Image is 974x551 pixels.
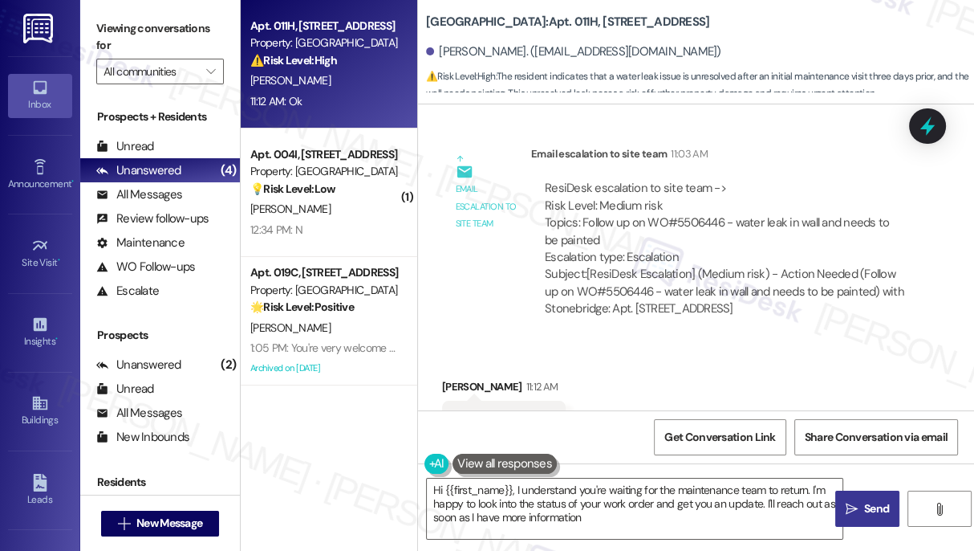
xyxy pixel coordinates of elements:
img: ResiDesk Logo [23,14,56,43]
div: Archived on [DATE] [249,358,400,378]
div: All Messages [96,405,182,422]
span: • [55,333,58,345]
button: Share Conversation via email [794,419,958,455]
div: (4) [217,158,240,183]
label: Viewing conversations for [96,16,224,59]
i:  [846,503,858,516]
textarea: Hi {{first_name}}, I understand you're waiting for the maintenance team to return. I'm happy to l... [427,479,842,539]
a: Leads [8,469,72,512]
span: [PERSON_NAME] [250,73,331,88]
div: [PERSON_NAME]. ([EMAIL_ADDRESS][DOMAIN_NAME]) [426,43,721,60]
span: New Message [136,515,202,532]
b: [GEOGRAPHIC_DATA]: Apt. 011H, [STREET_ADDRESS] [426,14,709,31]
span: • [71,176,74,187]
div: WO Follow-ups [96,259,195,275]
div: New Inbounds [96,429,189,446]
i:  [206,65,215,78]
div: Email escalation to site team [531,145,919,168]
div: (2) [217,353,240,378]
div: 1:05 PM: You're very welcome 😊 [250,341,402,355]
strong: 🌟 Risk Level: Positive [250,300,354,314]
div: Property: [GEOGRAPHIC_DATA] [250,163,399,180]
strong: ⚠️ Risk Level: High [426,70,495,83]
a: Site Visit • [8,232,72,275]
div: Review follow-ups [96,210,209,227]
div: [PERSON_NAME] [442,378,566,401]
span: Get Conversation Link [664,429,775,446]
i:  [933,503,945,516]
div: 11:03 AM [667,145,708,162]
div: Prospects [80,327,240,344]
span: • [58,255,60,266]
input: All communities [103,59,198,84]
div: All Messages [96,186,182,203]
div: Unanswered [96,357,181,373]
div: Prospects + Residents [80,108,240,125]
div: Property: [GEOGRAPHIC_DATA] [250,35,399,51]
div: Subject: [ResiDesk Escalation] (Medium risk) - Action Needed (Follow up on WO#5506446 - water lea... [545,266,905,317]
div: Maintenance [96,235,185,251]
span: [PERSON_NAME] [250,320,331,335]
div: Apt. 004I, [STREET_ADDRESS] [250,146,399,163]
a: Insights • [8,311,72,354]
div: Apt. 011H, [STREET_ADDRESS] [250,18,399,35]
div: Unread [96,138,154,155]
span: Send [864,500,889,517]
strong: ⚠️ Risk Level: High [250,53,337,67]
button: New Message [101,511,220,537]
button: Send [835,491,899,527]
span: [PERSON_NAME] [250,202,331,216]
div: Apt. 019C, [STREET_ADDRESS] [250,264,399,281]
div: 11:12 AM: Ok [250,94,302,108]
span: Share Conversation via email [805,429,948,446]
div: Email escalation to site team [456,181,518,232]
button: Get Conversation Link [654,419,785,455]
div: 12:34 PM: N [250,222,302,237]
div: 11:12 AM [522,378,558,395]
div: Property: [GEOGRAPHIC_DATA] [250,282,399,299]
div: Unread [96,381,154,398]
div: Residents [80,474,240,491]
i:  [118,517,130,530]
strong: 💡 Risk Level: Low [250,182,335,196]
div: Unanswered [96,162,181,179]
div: Escalate [96,283,159,300]
span: : The resident indicates that a water leak issue is unresolved after an initial maintenance visit... [426,68,974,103]
a: Buildings [8,390,72,433]
div: ResiDesk escalation to site team -> Risk Level: Medium risk Topics: Follow up on WO#5506446 - wat... [545,180,905,266]
a: Inbox [8,74,72,117]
